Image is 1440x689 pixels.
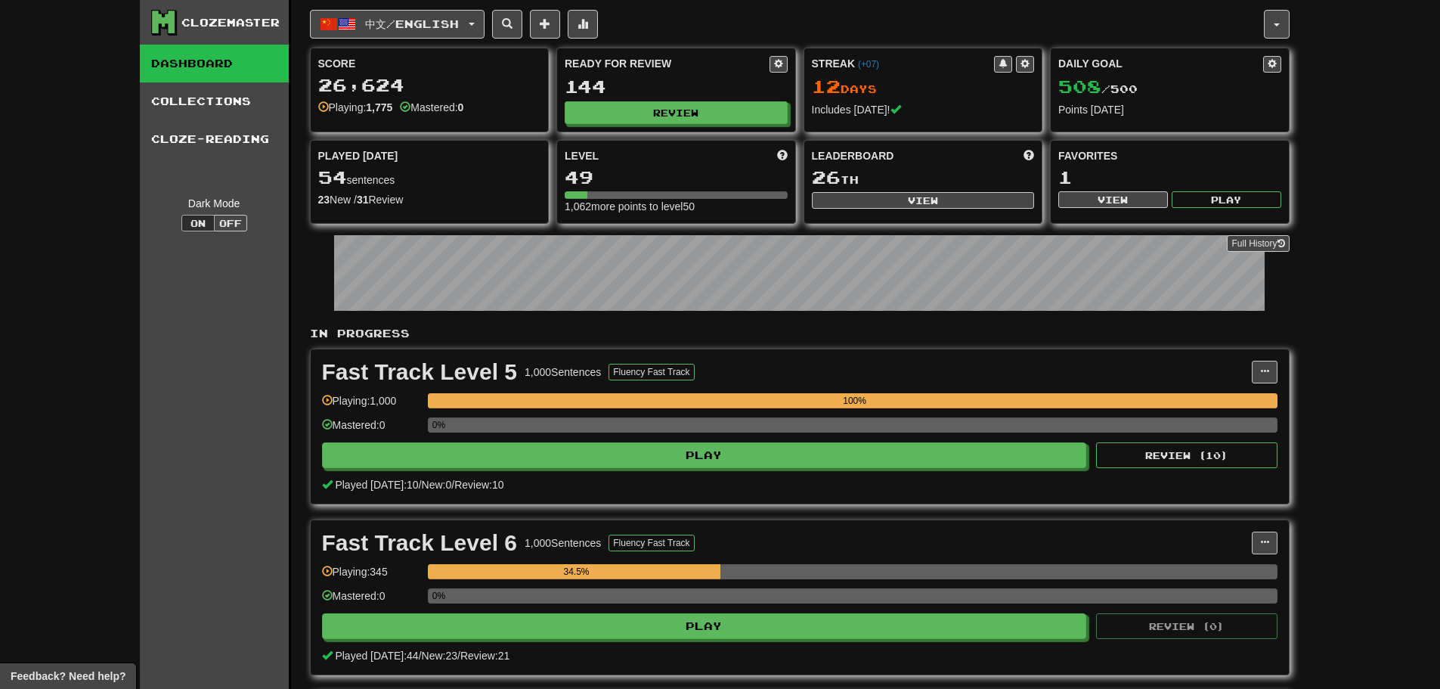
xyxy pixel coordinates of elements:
[1227,235,1289,252] a: Full History
[492,10,522,39] button: Search sentences
[1058,76,1101,97] span: 508
[140,82,289,120] a: Collections
[1058,191,1168,208] button: View
[460,650,509,662] span: Review: 21
[151,196,277,211] div: Dark Mode
[432,564,721,579] div: 34.5%
[318,192,541,207] div: New / Review
[318,168,541,188] div: sentences
[366,101,392,113] strong: 1,775
[565,101,788,124] button: Review
[812,76,841,97] span: 12
[1058,148,1281,163] div: Favorites
[609,364,694,380] button: Fluency Fast Track
[812,166,841,188] span: 26
[812,148,894,163] span: Leaderboard
[140,45,289,82] a: Dashboard
[432,393,1277,408] div: 100%
[422,650,457,662] span: New: 23
[322,442,1087,468] button: Play
[318,166,347,188] span: 54
[525,365,601,380] div: 1,000 Sentences
[609,535,694,551] button: Fluency Fast Track
[457,650,460,662] span: /
[335,479,418,491] span: Played [DATE]: 10
[11,669,125,684] span: Open feedback widget
[1023,148,1034,163] span: This week in points, UTC
[419,479,422,491] span: /
[422,479,452,491] span: New: 0
[318,56,541,71] div: Score
[419,650,422,662] span: /
[322,532,518,554] div: Fast Track Level 6
[458,101,464,113] strong: 0
[322,588,420,613] div: Mastered: 0
[565,148,599,163] span: Level
[322,361,518,383] div: Fast Track Level 5
[181,15,280,30] div: Clozemaster
[525,535,601,551] div: 1,000 Sentences
[454,479,503,491] span: Review: 10
[214,215,247,231] button: Off
[318,100,393,115] div: Playing:
[318,76,541,95] div: 26,624
[812,77,1035,97] div: Day s
[568,10,598,39] button: More stats
[310,326,1290,341] p: In Progress
[858,59,879,70] a: (+07)
[1058,82,1138,95] span: / 500
[318,148,398,163] span: Played [DATE]
[1172,191,1281,208] button: Play
[1096,442,1277,468] button: Review (10)
[1058,56,1263,73] div: Daily Goal
[322,613,1087,639] button: Play
[451,479,454,491] span: /
[181,215,215,231] button: On
[777,148,788,163] span: Score more points to level up
[400,100,463,115] div: Mastered:
[565,77,788,96] div: 144
[565,199,788,214] div: 1,062 more points to level 50
[1096,613,1277,639] button: Review (0)
[812,56,995,71] div: Streak
[530,10,560,39] button: Add sentence to collection
[322,393,420,418] div: Playing: 1,000
[310,10,485,39] button: 中文/English
[322,417,420,442] div: Mastered: 0
[318,194,330,206] strong: 23
[812,168,1035,188] div: th
[565,56,770,71] div: Ready for Review
[1058,102,1281,117] div: Points [DATE]
[1058,168,1281,187] div: 1
[812,192,1035,209] button: View
[322,564,420,589] div: Playing: 345
[357,194,369,206] strong: 31
[335,650,418,662] span: Played [DATE]: 44
[140,120,289,158] a: Cloze-Reading
[812,102,1035,117] div: Includes [DATE]!
[365,17,459,30] span: 中文 / English
[565,168,788,187] div: 49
